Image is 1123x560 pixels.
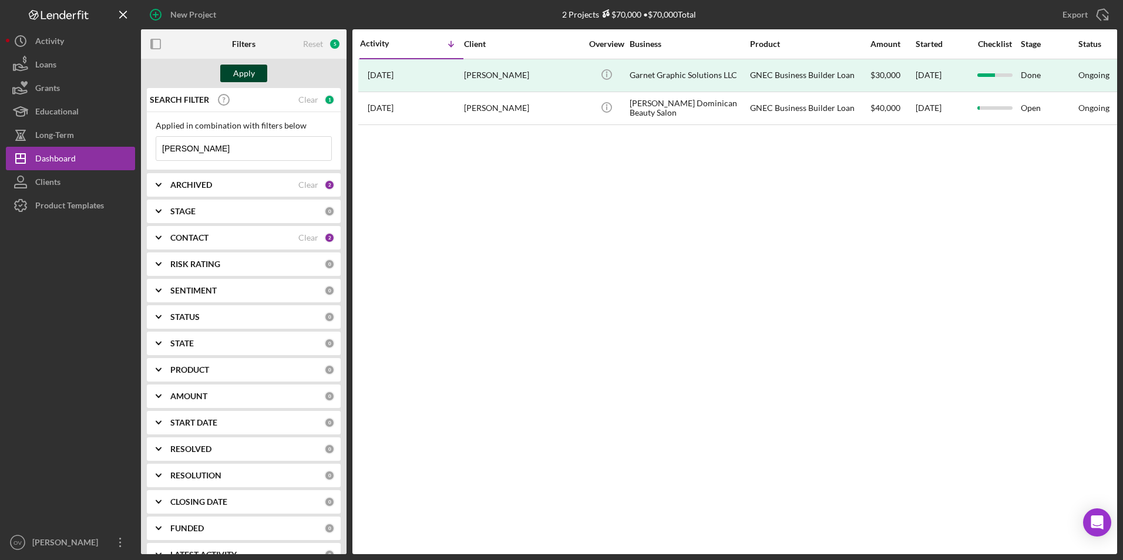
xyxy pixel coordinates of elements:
[35,29,64,56] div: Activity
[324,312,335,322] div: 0
[329,38,341,50] div: 5
[324,95,335,105] div: 1
[6,29,135,53] button: Activity
[170,312,200,322] b: STATUS
[170,286,217,295] b: SENTIMENT
[1021,60,1077,91] div: Done
[324,338,335,349] div: 0
[750,93,868,124] div: GNEC Business Builder Loan
[170,444,211,454] b: RESOLVED
[170,524,204,533] b: FUNDED
[916,93,969,124] div: [DATE]
[35,170,60,197] div: Clients
[1051,3,1117,26] button: Export
[870,60,914,91] div: $30,000
[29,531,106,557] div: [PERSON_NAME]
[6,76,135,100] button: Grants
[562,9,696,19] div: 2 Projects • $70,000 Total
[368,103,394,113] time: 2021-04-19 18:42
[298,233,318,242] div: Clear
[156,121,332,130] div: Applied in combination with filters below
[1063,3,1088,26] div: Export
[170,233,209,242] b: CONTACT
[6,194,135,217] button: Product Templates
[150,95,209,104] b: SEARCH FILTER
[750,60,868,91] div: GNEC Business Builder Loan
[170,550,237,559] b: LATEST ACTIVITY
[1021,39,1077,49] div: Stage
[170,497,227,507] b: CLOSING DATE
[170,339,194,348] b: STATE
[298,180,318,190] div: Clear
[324,232,335,243] div: 2
[870,103,900,113] span: $40,000
[14,539,22,546] text: OV
[298,95,318,104] div: Clear
[368,70,394,80] time: 2025-04-01 22:14
[6,123,135,147] button: Long-Term
[35,147,76,173] div: Dashboard
[870,39,914,49] div: Amount
[324,285,335,296] div: 0
[324,365,335,375] div: 0
[464,60,581,91] div: [PERSON_NAME]
[360,39,412,48] div: Activity
[220,65,267,82] button: Apply
[1021,93,1077,124] div: Open
[1078,70,1109,80] div: Ongoing
[170,3,216,26] div: New Project
[6,100,135,123] button: Educational
[630,39,747,49] div: Business
[916,39,969,49] div: Started
[324,391,335,402] div: 0
[6,531,135,554] button: OV[PERSON_NAME]
[324,417,335,428] div: 0
[35,53,56,79] div: Loans
[464,93,581,124] div: [PERSON_NAME]
[170,259,220,269] b: RISK RATING
[324,180,335,190] div: 2
[233,65,255,82] div: Apply
[141,3,228,26] button: New Project
[324,497,335,507] div: 0
[464,39,581,49] div: Client
[970,39,1020,49] div: Checklist
[170,418,217,427] b: START DATE
[324,444,335,454] div: 0
[303,39,323,49] div: Reset
[324,549,335,560] div: 0
[324,206,335,217] div: 0
[1083,508,1111,537] div: Open Intercom Messenger
[35,194,104,220] div: Product Templates
[35,100,79,126] div: Educational
[324,523,335,534] div: 0
[170,392,207,401] b: AMOUNT
[35,123,74,150] div: Long-Term
[232,39,255,49] b: Filters
[6,170,135,194] button: Clients
[630,60,747,91] div: Garnet Graphic Solutions LLC
[35,76,60,103] div: Grants
[324,470,335,481] div: 0
[324,259,335,269] div: 0
[170,365,209,375] b: PRODUCT
[599,9,641,19] div: $70,000
[750,39,868,49] div: Product
[6,147,135,170] button: Dashboard
[170,180,212,190] b: ARCHIVED
[916,60,969,91] div: [DATE]
[170,207,196,216] b: STAGE
[584,39,628,49] div: Overview
[1078,103,1109,113] div: Ongoing
[630,93,747,124] div: [PERSON_NAME] Dominican Beauty Salon
[6,53,135,76] button: Loans
[170,471,221,480] b: RESOLUTION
